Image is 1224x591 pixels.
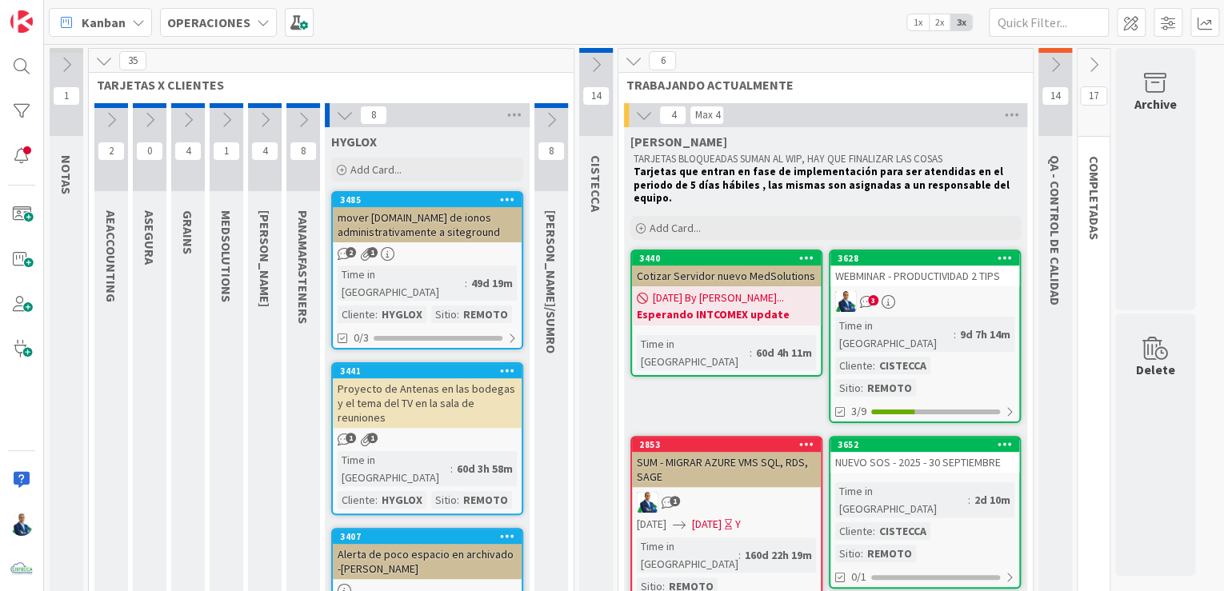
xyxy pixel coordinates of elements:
div: Time in [GEOGRAPHIC_DATA] [637,537,738,573]
div: REMOTO [459,491,512,509]
div: Cliente [338,305,375,323]
div: 3407 [333,529,522,544]
div: REMOTO [863,379,916,397]
div: Alerta de poco espacio en archivado -[PERSON_NAME] [333,544,522,579]
span: 8 [290,142,317,161]
div: Time in [GEOGRAPHIC_DATA] [338,266,465,301]
span: PANAMAFASTENERS [295,210,311,324]
span: 3x [950,14,972,30]
div: 3440 [632,251,821,266]
span: [DATE] By [PERSON_NAME]... [653,290,784,306]
span: : [457,491,459,509]
div: 3441 [333,364,522,378]
div: Time in [GEOGRAPHIC_DATA] [835,317,954,352]
a: 3440Cotizar Servidor nuevo MedSolutions[DATE] By [PERSON_NAME]...Esperando INTCOMEX updateTime in... [630,250,822,377]
span: : [450,460,453,477]
span: 6 [649,51,676,70]
div: 3652NUEVO SOS - 2025 - 30 SEPTIEMBRE [830,437,1019,473]
div: 60d 3h 58m [453,460,517,477]
span: 17 [1080,86,1107,106]
span: KRESTON [257,210,273,307]
div: 3485mover [DOMAIN_NAME] de ionos administrativamente a siteground [333,193,522,242]
img: GA [637,492,658,513]
span: ASEGURA [142,210,158,265]
div: GA [632,492,821,513]
div: 3441 [340,365,522,377]
div: CISTECCA [875,522,930,540]
a: 3628WEBMINAR - PRODUCTIVIDAD 2 TIPSGATime in [GEOGRAPHIC_DATA]:9d 7h 14mCliente:CISTECCASitio:REM... [829,250,1021,423]
span: : [861,545,863,562]
div: 3440Cotizar Servidor nuevo MedSolutions [632,251,821,286]
div: Sitio [835,379,861,397]
div: Cliente [835,357,873,374]
div: 3485 [340,194,522,206]
span: 14 [582,86,610,106]
div: 3440 [639,253,821,264]
span: : [954,325,956,343]
span: TARJETAS BLOQUEADAS SUMAN AL WIP, HAY QUE FINALIZAR LAS COSAS [634,152,942,166]
div: 49d 19m [467,274,517,292]
div: 2d 10m [970,491,1014,509]
span: 14 [1042,86,1069,106]
div: Cliente [338,491,375,509]
span: GABRIEL [630,134,727,150]
div: 2853 [632,437,821,452]
span: 2x [929,14,950,30]
span: : [457,305,459,323]
span: 0 [136,142,163,161]
span: : [873,522,875,540]
div: 160d 22h 19m [741,546,816,564]
span: HYGLOX [331,134,377,150]
span: AEACCOUNTING [103,210,119,302]
span: 0/1 [851,569,866,585]
span: 8 [360,106,387,125]
img: avatar [10,558,33,581]
span: 8 [538,142,565,161]
div: mover [DOMAIN_NAME] de ionos administrativamente a siteground [333,207,522,242]
b: OPERACIONES [167,14,250,30]
div: Sitio [835,545,861,562]
div: Sitio [431,305,457,323]
span: [DATE] [692,516,722,533]
div: HYGLOX [378,491,426,509]
div: 3652 [838,439,1019,450]
span: 2 [98,142,125,161]
span: Add Card... [650,221,701,235]
span: : [375,491,378,509]
div: REMOTO [459,305,512,323]
div: 3628WEBMINAR - PRODUCTIVIDAD 2 TIPS [830,251,1019,286]
span: TARJETAS X CLIENTES [97,77,554,93]
div: GA [830,291,1019,312]
span: NOTAS [58,155,74,194]
span: 1 [346,433,356,443]
div: 3485 [333,193,522,207]
span: : [465,274,467,292]
span: : [738,546,741,564]
div: Y [735,516,741,533]
span: 35 [119,51,146,70]
div: WEBMINAR - PRODUCTIVIDAD 2 TIPS [830,266,1019,286]
div: 60d 4h 11m [752,344,816,361]
span: CISTECCA [588,155,604,212]
span: 1x [907,14,929,30]
div: REMOTO [863,545,916,562]
span: 1 [670,496,680,506]
span: 1 [367,433,378,443]
span: IVOR/SUMRO [543,210,559,353]
img: GA [10,513,33,536]
div: 2853 [639,439,821,450]
div: Time in [GEOGRAPHIC_DATA] [637,335,750,370]
div: HYGLOX [378,305,426,323]
div: Time in [GEOGRAPHIC_DATA] [338,451,450,486]
span: MEDSOLUTIONS [218,210,234,302]
span: QA - CONTROL DE CALIDAD [1047,155,1063,305]
img: GA [835,291,856,312]
div: Archive [1134,94,1177,114]
div: 3628 [830,251,1019,266]
span: TRABAJANDO ACTUALMENTE [626,77,1013,93]
span: 0/3 [354,329,369,346]
div: 3652 [830,437,1019,452]
span: : [873,357,875,374]
span: 4 [251,142,278,161]
div: 3407 [340,531,522,542]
